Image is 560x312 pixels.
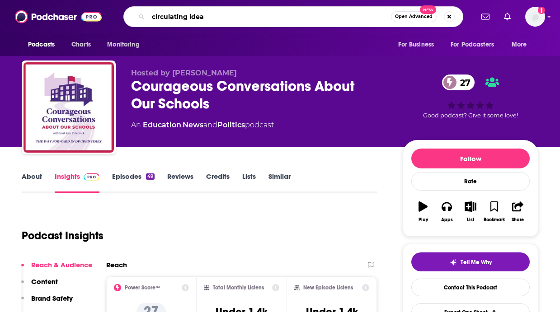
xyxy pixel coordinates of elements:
button: open menu [101,36,151,53]
svg: Add a profile image [538,7,545,14]
span: Open Advanced [395,14,433,19]
span: Logged in as mprihoda [525,7,545,27]
img: User Profile [525,7,545,27]
span: Monitoring [107,38,139,51]
p: Brand Safety [31,294,73,303]
a: Education [143,121,181,129]
div: Bookmark [484,217,505,223]
a: Contact This Podcast [411,279,530,296]
div: 49 [146,173,155,180]
button: Bookmark [482,196,506,228]
span: For Podcasters [451,38,494,51]
div: Apps [441,217,453,223]
div: Share [512,217,524,223]
a: About [22,172,42,193]
a: Show notifications dropdown [500,9,514,24]
button: open menu [445,36,507,53]
h2: Total Monthly Listens [213,284,264,291]
h2: Power Score™ [125,284,160,291]
img: Podchaser Pro [84,173,99,181]
div: List [467,217,474,223]
a: Credits [206,172,230,193]
a: Politics [217,121,245,129]
span: Good podcast? Give it some love! [423,112,518,119]
a: Lists [242,172,256,193]
button: Reach & Audience [21,261,92,277]
button: Follow [411,149,530,168]
div: Rate [411,172,530,191]
h2: Reach [106,261,127,269]
img: Podchaser - Follow, Share and Rate Podcasts [15,8,102,25]
span: Tell Me Why [461,259,492,266]
button: List [459,196,482,228]
h2: New Episode Listens [303,284,353,291]
span: New [420,5,436,14]
a: News [183,121,203,129]
button: Open AdvancedNew [391,11,437,22]
a: InsightsPodchaser Pro [55,172,99,193]
span: For Business [398,38,434,51]
button: open menu [505,36,538,53]
div: An podcast [131,120,274,130]
button: tell me why sparkleTell Me Why [411,252,530,271]
span: Hosted by [PERSON_NAME] [131,69,237,77]
img: tell me why sparkle [450,259,457,266]
div: Search podcasts, credits, & more... [123,6,463,27]
button: Play [411,196,435,228]
p: Content [31,277,58,286]
button: Share [506,196,530,228]
button: Apps [435,196,458,228]
button: open menu [392,36,445,53]
input: Search podcasts, credits, & more... [148,9,391,24]
button: Brand Safety [21,294,73,311]
span: More [512,38,527,51]
button: Content [21,277,58,294]
a: Charts [66,36,96,53]
div: Play [419,217,428,223]
img: Courageous Conversations About Our Schools [24,62,114,153]
a: Show notifications dropdown [478,9,493,24]
span: Podcasts [28,38,55,51]
span: and [203,121,217,129]
a: Episodes49 [112,172,155,193]
span: 27 [451,75,475,90]
span: , [181,121,183,129]
h1: Podcast Insights [22,229,104,242]
button: open menu [22,36,66,53]
span: Charts [71,38,91,51]
a: Reviews [167,172,193,193]
button: Show profile menu [525,7,545,27]
div: 27Good podcast? Give it some love! [403,69,538,125]
a: Similar [268,172,291,193]
a: 27 [442,75,475,90]
p: Reach & Audience [31,261,92,269]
